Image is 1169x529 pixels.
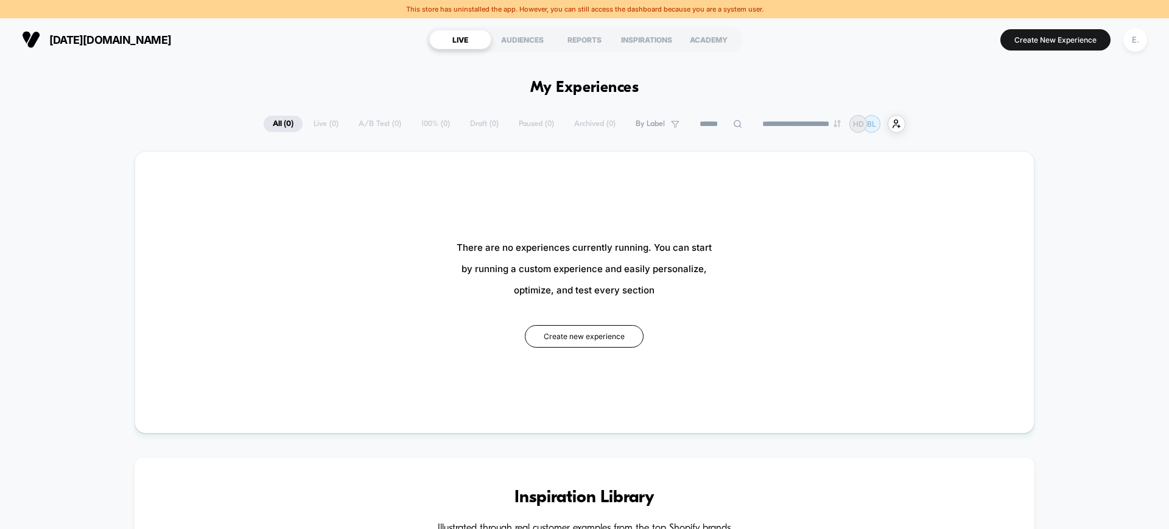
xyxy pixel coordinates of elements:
p: BL [867,119,876,128]
span: There are no experiences currently running. You can start by running a custom experience and easi... [457,237,712,301]
div: INSPIRATIONS [616,30,678,49]
button: Create New Experience [1000,29,1111,51]
p: HD [853,119,864,128]
button: Create new experience [525,325,644,348]
div: LIVE [429,30,491,49]
div: REPORTS [553,30,616,49]
span: [DATE][DOMAIN_NAME] [49,33,171,46]
span: By Label [636,119,665,128]
div: ACADEMY [678,30,740,49]
h1: My Experiences [530,79,639,97]
span: All ( 0 ) [264,116,303,132]
button: [DATE][DOMAIN_NAME] [18,30,175,49]
div: AUDIENCES [491,30,553,49]
img: end [834,120,841,127]
img: Visually logo [22,30,40,49]
div: E. [1123,28,1147,52]
h3: Inspiration Library [171,488,998,508]
button: E. [1120,27,1151,52]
